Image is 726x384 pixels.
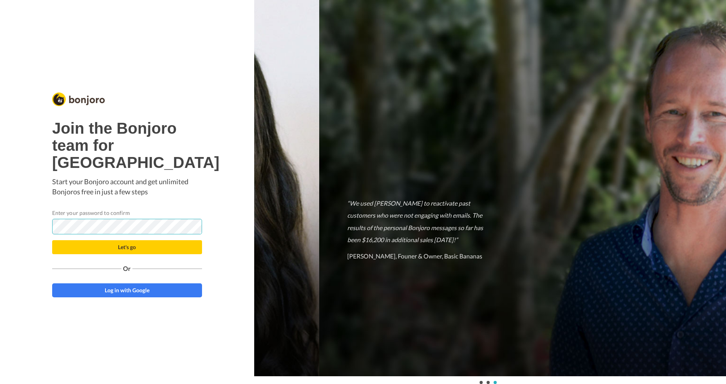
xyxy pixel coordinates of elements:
[105,287,149,293] span: Log in with Google
[121,266,132,271] span: Or
[118,244,136,250] span: Let's go
[52,154,220,171] b: [GEOGRAPHIC_DATA]
[52,120,202,171] h1: Join the Bonjoro team for
[347,250,494,262] p: [PERSON_NAME], Founer & Owner, Basic Bananas
[52,283,202,297] a: Log in with Google
[52,209,130,217] label: Enter your password to confirm
[52,240,202,254] button: Let's go
[52,177,202,197] p: Start your Bonjoro account and get unlimited Bonjoros free in just a few steps
[347,197,494,246] p: “We used [PERSON_NAME] to reactivate past customers who were not engaging with emails. The result...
